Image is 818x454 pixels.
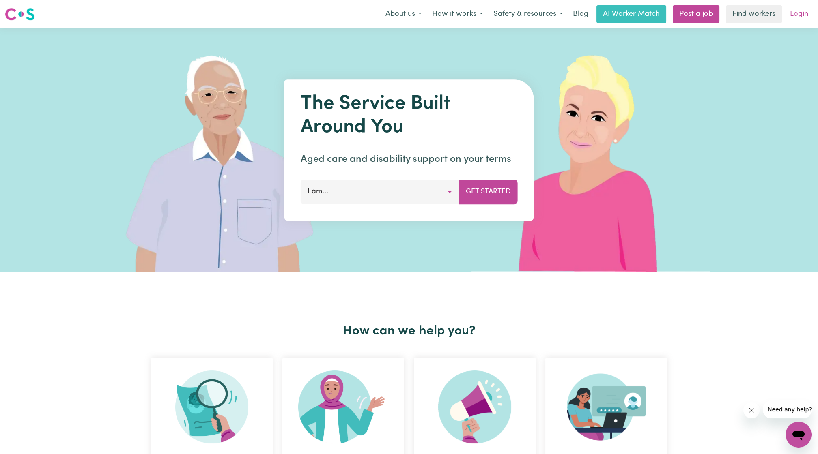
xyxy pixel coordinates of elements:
[427,6,488,23] button: How it works
[743,402,760,418] iframe: Close message
[298,370,388,443] img: Become Worker
[567,370,646,443] img: Provider
[301,92,518,139] h1: The Service Built Around You
[438,370,511,443] img: Refer
[301,152,518,167] p: Aged care and disability support on your terms
[5,5,35,24] a: Careseekers logo
[146,323,672,339] h2: How can we help you?
[673,5,719,23] a: Post a job
[786,422,812,448] iframe: Button to launch messaging window
[380,6,427,23] button: About us
[763,400,812,418] iframe: Message from company
[726,5,782,23] a: Find workers
[568,5,593,23] a: Blog
[488,6,568,23] button: Safety & resources
[459,180,518,204] button: Get Started
[301,180,459,204] button: I am...
[5,7,35,21] img: Careseekers logo
[175,370,248,443] img: Search
[596,5,666,23] a: AI Worker Match
[5,6,49,12] span: Need any help?
[785,5,813,23] a: Login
